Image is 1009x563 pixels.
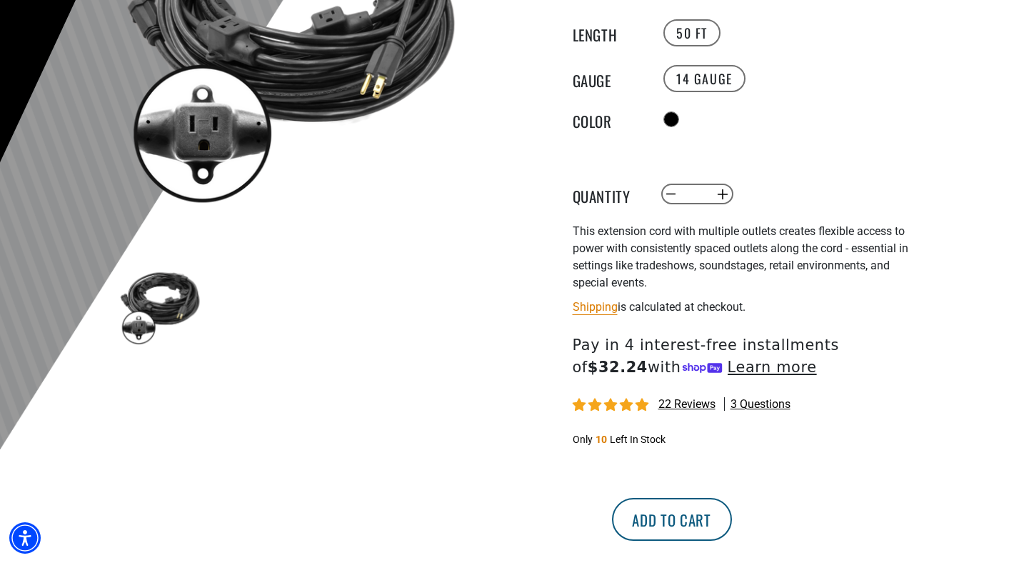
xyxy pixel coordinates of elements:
[663,19,721,46] label: 50 FT
[596,434,607,445] span: 10
[573,69,644,88] legend: Gauge
[612,498,732,541] button: Add to cart
[119,264,201,347] img: black
[573,185,644,204] label: Quantity
[731,397,790,412] span: 3 questions
[573,300,618,314] a: Shipping
[573,110,644,129] legend: Color
[573,24,644,42] legend: Length
[9,522,41,554] div: Accessibility Menu
[663,65,746,92] label: 14 Gauge
[610,434,666,445] span: Left In Stock
[573,434,593,445] span: Only
[573,399,651,412] span: 4.95 stars
[658,397,716,411] span: 22 reviews
[573,297,923,317] div: is calculated at checkout.
[573,224,908,289] span: This extension cord with multiple outlets creates flexible access to power with consistently spac...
